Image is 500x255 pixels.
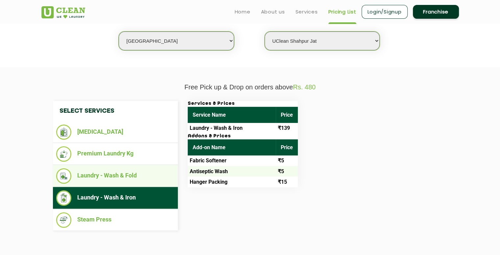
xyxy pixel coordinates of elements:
a: About us [261,8,285,16]
th: Price [276,107,298,123]
td: Antiseptic Wash [188,166,276,176]
a: Franchise [413,5,459,19]
img: UClean Laundry and Dry Cleaning [41,6,85,18]
li: Steam Press [56,212,175,228]
td: Hanger Packing [188,176,276,187]
td: ₹5 [276,166,298,176]
img: Premium Laundry Kg [56,146,72,162]
p: Free Pick up & Drop on orders above [41,83,459,91]
a: Pricing List [328,8,356,16]
td: ₹15 [276,176,298,187]
h4: Select Services [53,101,178,121]
td: ₹139 [276,123,298,133]
img: Dry Cleaning [56,125,72,140]
td: Laundry - Wash & Iron [188,123,276,133]
li: [MEDICAL_DATA] [56,125,175,140]
li: Laundry - Wash & Iron [56,190,175,206]
th: Service Name [188,107,276,123]
li: Premium Laundry Kg [56,146,175,162]
a: Login/Signup [362,5,408,19]
img: Laundry - Wash & Iron [56,190,72,206]
a: Services [296,8,318,16]
img: Steam Press [56,212,72,228]
li: Laundry - Wash & Fold [56,168,175,184]
td: ₹5 [276,155,298,166]
h3: Services & Prices [188,101,298,107]
th: Price [276,139,298,155]
h3: Addons & Prices [188,133,298,139]
img: Laundry - Wash & Fold [56,168,72,184]
th: Add-on Name [188,139,276,155]
span: Rs. 480 [293,83,316,91]
td: Fabric Softener [188,155,276,166]
a: Home [235,8,250,16]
